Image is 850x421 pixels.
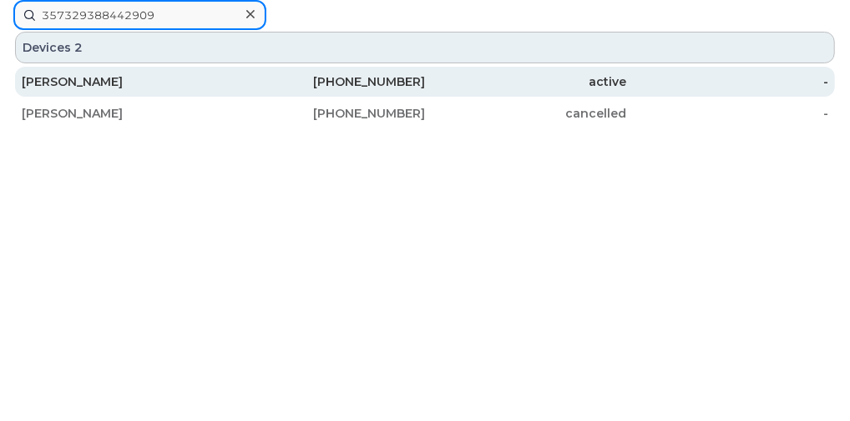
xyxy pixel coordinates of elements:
[425,105,627,122] div: cancelled
[627,73,829,90] div: -
[22,73,224,90] div: [PERSON_NAME]
[627,105,829,122] div: -
[15,98,835,128] a: [PERSON_NAME][PHONE_NUMBER]cancelled-
[15,67,835,97] a: [PERSON_NAME][PHONE_NUMBER]active-
[22,105,224,122] div: [PERSON_NAME]
[224,73,426,90] div: [PHONE_NUMBER]
[425,73,627,90] div: active
[224,105,426,122] div: [PHONE_NUMBER]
